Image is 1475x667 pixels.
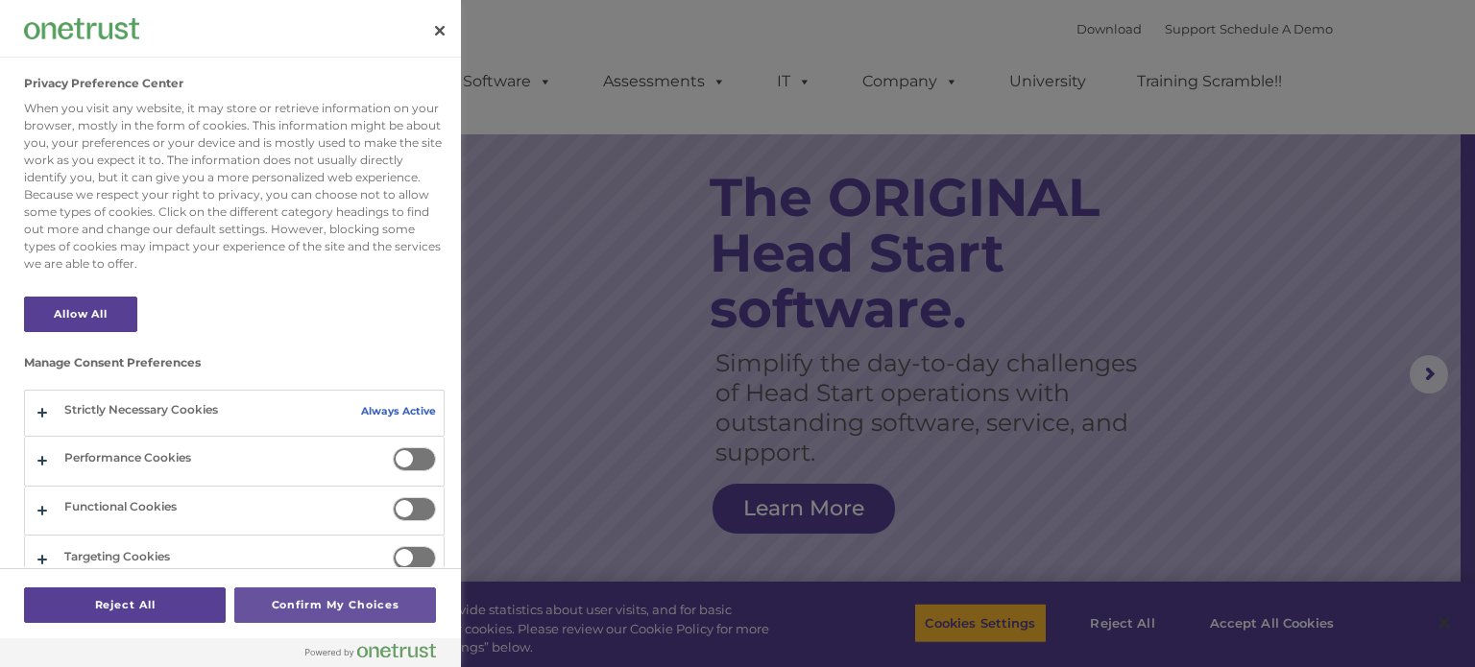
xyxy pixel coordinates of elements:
img: Powered by OneTrust Opens in a new Tab [305,643,436,658]
div: When you visit any website, it may store or retrieve information on your browser, mostly in the f... [24,100,445,273]
h2: Privacy Preference Center [24,77,183,90]
button: Reject All [24,587,226,623]
a: Powered by OneTrust Opens in a new Tab [305,643,451,667]
div: Company Logo [24,10,139,48]
button: Close [419,10,461,52]
img: Company Logo [24,18,139,38]
button: Allow All [24,297,137,332]
button: Confirm My Choices [234,587,436,623]
span: Last name [267,127,326,141]
span: Phone number [267,205,349,220]
h3: Manage Consent Preferences [24,356,445,379]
